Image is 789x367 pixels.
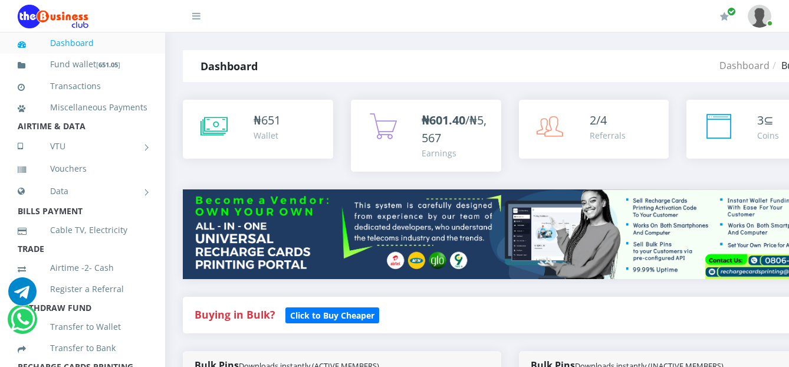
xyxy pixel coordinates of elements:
[261,112,281,128] span: 651
[96,60,120,69] small: [ ]
[519,100,669,159] a: 2/4 Referrals
[183,100,333,159] a: ₦651 Wallet
[18,254,147,281] a: Airtime -2- Cash
[18,217,147,244] a: Cable TV, Electricity
[18,73,147,100] a: Transactions
[254,129,281,142] div: Wallet
[18,155,147,182] a: Vouchers
[18,176,147,206] a: Data
[719,59,770,72] a: Dashboard
[720,12,729,21] i: Renew/Upgrade Subscription
[18,132,147,161] a: VTU
[422,112,486,146] span: /₦5,567
[422,147,489,159] div: Earnings
[727,7,736,16] span: Renew/Upgrade Subscription
[18,276,147,303] a: Register a Referral
[590,129,626,142] div: Referrals
[18,5,88,28] img: Logo
[757,112,764,128] span: 3
[195,307,275,322] strong: Buying in Bulk?
[18,30,147,57] a: Dashboard
[11,314,35,333] a: Chat for support
[351,100,501,172] a: ₦601.40/₦5,567 Earnings
[285,307,379,322] a: Click to Buy Cheaper
[748,5,771,28] img: User
[200,59,258,73] strong: Dashboard
[8,286,37,306] a: Chat for support
[18,335,147,362] a: Transfer to Bank
[18,94,147,121] a: Miscellaneous Payments
[590,112,607,128] span: 2/4
[290,310,374,321] b: Click to Buy Cheaper
[757,129,779,142] div: Coins
[254,112,281,129] div: ₦
[18,51,147,78] a: Fund wallet[651.05]
[18,313,147,340] a: Transfer to Wallet
[422,112,465,128] b: ₦601.40
[98,60,118,69] b: 651.05
[757,112,779,129] div: ⊆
